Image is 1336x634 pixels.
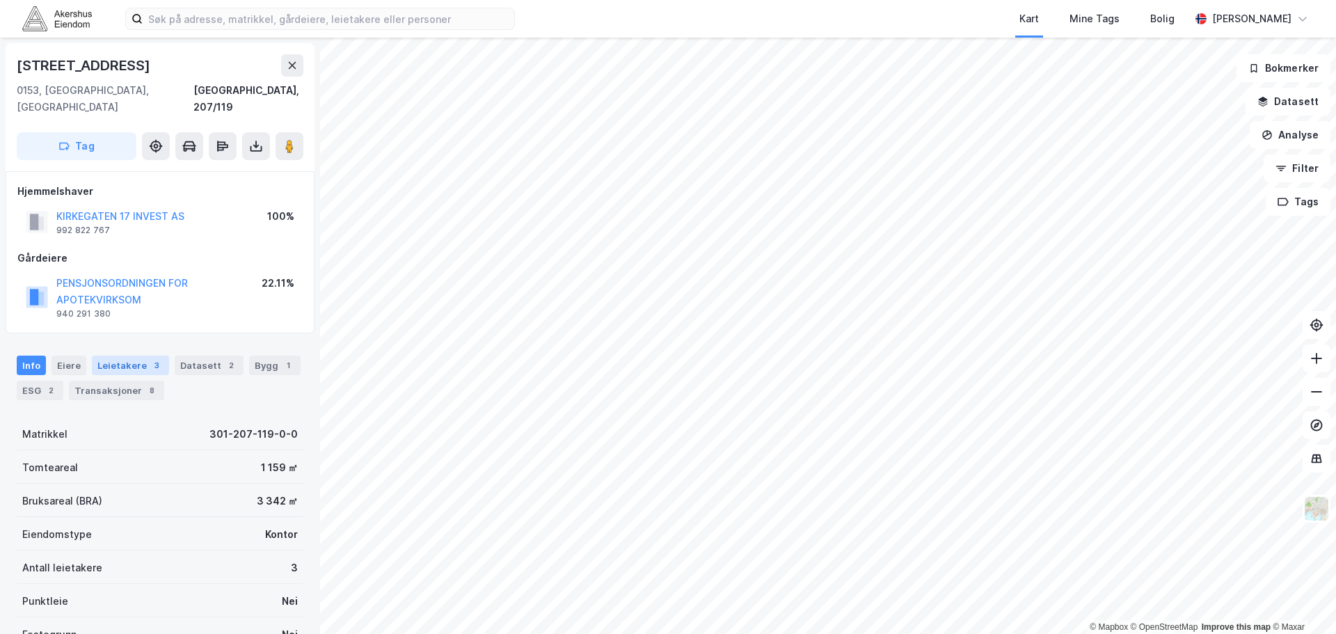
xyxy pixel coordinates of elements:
[92,356,169,375] div: Leietakere
[1266,567,1336,634] iframe: Chat Widget
[193,82,303,116] div: [GEOGRAPHIC_DATA], 207/119
[22,493,102,509] div: Bruksareal (BRA)
[17,82,193,116] div: 0153, [GEOGRAPHIC_DATA], [GEOGRAPHIC_DATA]
[17,132,136,160] button: Tag
[224,358,238,372] div: 2
[22,560,102,576] div: Antall leietakere
[262,275,294,292] div: 22.11%
[44,383,58,397] div: 2
[261,459,298,476] div: 1 159 ㎡
[17,54,153,77] div: [STREET_ADDRESS]
[1246,88,1330,116] button: Datasett
[17,250,303,267] div: Gårdeiere
[267,208,294,225] div: 100%
[143,8,514,29] input: Søk på adresse, matrikkel, gårdeiere, leietakere eller personer
[282,593,298,610] div: Nei
[257,493,298,509] div: 3 342 ㎡
[69,381,164,400] div: Transaksjoner
[17,381,63,400] div: ESG
[249,356,301,375] div: Bygg
[17,183,303,200] div: Hjemmelshaver
[1131,622,1198,632] a: OpenStreetMap
[1250,121,1330,149] button: Analyse
[1202,622,1271,632] a: Improve this map
[1264,154,1330,182] button: Filter
[17,356,46,375] div: Info
[265,526,298,543] div: Kontor
[145,383,159,397] div: 8
[22,6,92,31] img: akershus-eiendom-logo.9091f326c980b4bce74ccdd9f866810c.svg
[291,560,298,576] div: 3
[175,356,244,375] div: Datasett
[209,426,298,443] div: 301-207-119-0-0
[1019,10,1039,27] div: Kart
[22,459,78,476] div: Tomteareal
[51,356,86,375] div: Eiere
[150,358,164,372] div: 3
[22,426,67,443] div: Matrikkel
[1266,567,1336,634] div: Kontrollprogram for chat
[56,308,111,319] div: 940 291 380
[1150,10,1175,27] div: Bolig
[56,225,110,236] div: 992 822 767
[1212,10,1291,27] div: [PERSON_NAME]
[1303,496,1330,522] img: Z
[1069,10,1120,27] div: Mine Tags
[1236,54,1330,82] button: Bokmerker
[22,593,68,610] div: Punktleie
[1090,622,1128,632] a: Mapbox
[22,526,92,543] div: Eiendomstype
[281,358,295,372] div: 1
[1266,188,1330,216] button: Tags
